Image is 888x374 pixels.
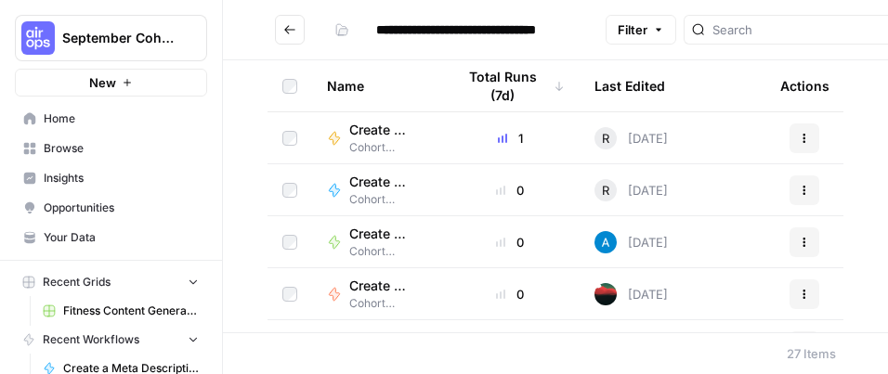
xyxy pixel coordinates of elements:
span: Filter [618,20,647,39]
span: Insights [44,170,199,187]
div: Actions [780,60,829,111]
span: Recent Workflows [43,331,139,348]
div: 1 [455,129,565,148]
button: New [15,69,207,97]
div: Total Runs (7d) [455,60,565,111]
div: Last Edited [594,60,665,111]
span: Cohort Session 1: Builder Exercise [349,295,425,312]
span: Create a Meta Description ([PERSON_NAME]) [349,225,411,243]
span: R [602,129,609,148]
div: [DATE] [594,283,668,305]
div: 0 [455,285,565,303]
div: 0 [455,233,565,251]
span: Create a Meta Description ([PERSON_NAME]) [349,121,411,139]
img: o3cqybgnmipr355j8nz4zpq1mc6x [594,231,617,253]
span: Your Data [44,229,199,246]
span: Opportunities [44,200,199,216]
div: [DATE] [594,127,668,149]
span: Create a Meta Description ([PERSON_NAME]) [349,173,411,191]
a: Create a Meta Description ([PERSON_NAME])Cohort Session 1: Builder Exercise [327,277,425,312]
span: Home [44,110,199,127]
a: Create a Meta Description ([PERSON_NAME])Cohort Session 1: Builder Exercise [327,329,425,364]
span: Create a Meta Description ([PERSON_NAME]) [349,277,411,295]
button: Filter [606,15,676,45]
a: Create a Meta Description ([PERSON_NAME])Cohort Session 1: Builder Exercise [327,173,425,208]
a: Insights [15,163,207,193]
a: Create a Meta Description ([PERSON_NAME])Cohort Session 1: Builder Exercise [327,121,425,156]
span: Create a Meta Description ([PERSON_NAME]) [349,329,411,347]
a: Browse [15,134,207,163]
div: 27 Items [787,344,836,363]
span: Cohort Session 1: Builder Exercise [349,139,425,156]
a: Fitness Content Generator (Heath) [34,296,207,326]
span: R [602,181,609,200]
span: September Cohort [62,29,175,47]
span: Browse [44,140,199,157]
button: Recent Workflows [15,326,207,354]
img: September Cohort Logo [21,21,55,55]
button: Go back [275,15,305,45]
a: Create a Meta Description ([PERSON_NAME])Cohort Session 1: Builder Exercise [327,225,425,260]
span: New [89,73,116,92]
div: [DATE] [594,179,668,201]
span: Fitness Content Generator (Heath) [63,303,199,319]
a: Opportunities [15,193,207,223]
button: Recent Grids [15,268,207,296]
span: Cohort Session 1: Builder Exercise [349,243,425,260]
div: Name [327,60,425,111]
a: Your Data [15,223,207,252]
span: Recent Grids [43,274,111,290]
button: Workspace: September Cohort [15,15,207,61]
a: Home [15,104,207,134]
span: Cohort Session 1: Builder Exercise [349,191,425,208]
div: [DATE] [594,231,668,253]
img: wafxwlaqvqnhahbj7w8w4tp7y7xo [594,283,617,305]
div: 0 [455,181,565,200]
